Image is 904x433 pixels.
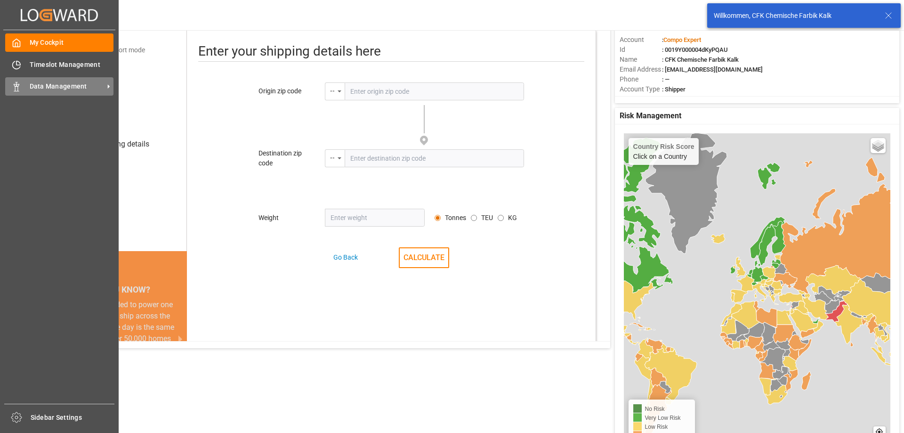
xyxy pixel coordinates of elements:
span: Email Address [620,65,662,74]
div: Origin zip code [258,86,308,96]
span: Very Low Risk [645,415,681,421]
span: : Shipper [662,86,686,93]
div: Go Back [333,253,358,262]
button: next slide / item [174,299,187,378]
span: : [EMAIL_ADDRESS][DOMAIN_NAME] [662,66,763,73]
span: Data Management [30,82,104,91]
input: Avg. container weight [471,215,477,221]
button: open menu [325,149,345,167]
span: : CFK Chemische Farbik Kalk [662,56,739,63]
a: Timeslot Management [5,55,113,74]
button: open menu [325,82,345,100]
span: Risk Management [620,110,681,122]
span: Sidebar Settings [31,413,115,423]
input: Avg. container weight [498,215,504,221]
input: Enter origin zip code [345,82,524,100]
label: KG [508,213,517,223]
div: Enter your shipping details here [198,41,584,62]
div: Destination zip code [258,148,308,168]
div: -- [330,84,335,95]
div: -- [330,151,335,162]
input: Enter destination zip code [345,149,524,167]
span: : 0019Y000004dKyPQAU [662,46,728,53]
label: Tonnes [445,213,466,223]
div: Willkommen, CFK Chemische Farbik Kalk [714,11,876,21]
div: Weight [258,213,308,223]
input: Enter weight [325,209,425,227]
span: Account Type [620,84,662,94]
span: Timeslot Management [30,60,114,70]
span: No Risk [645,406,665,412]
div: The energy needed to power one large container ship across the ocean in a single day is the same ... [62,299,176,367]
div: DID YOU KNOW? [51,279,187,299]
div: menu-button [325,149,345,167]
span: Compo Expert [663,36,701,43]
span: Account [620,35,662,45]
div: menu-button [325,82,345,100]
span: Id [620,45,662,55]
span: My Cockpit [30,38,114,48]
a: Layers [871,138,886,153]
label: TEU [481,213,493,223]
span: Name [620,55,662,65]
h4: Country Risk Score [633,143,694,150]
button: CALCULATE [399,247,449,268]
div: Click on a Country [633,143,694,160]
span: : [662,36,701,43]
a: My Cockpit [5,33,113,52]
input: Avg. container weight [435,215,441,221]
span: Low Risk [645,424,668,430]
span: Phone [620,74,662,84]
span: : — [662,76,670,83]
